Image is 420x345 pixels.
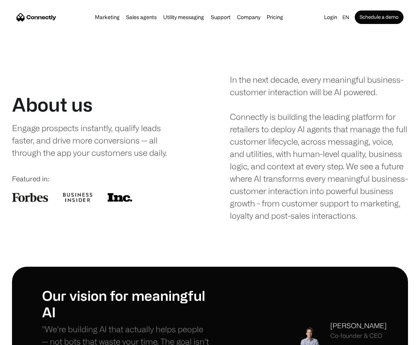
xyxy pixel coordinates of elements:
[230,73,408,222] div: In the next decade, every meaningful business-customer interaction will be AI powered. Connectly ...
[12,174,190,184] div: Featured in:
[161,14,206,20] a: Utility messaging
[264,14,285,20] a: Pricing
[12,122,181,159] div: Engage prospects instantly, qualify leads faster, and drive more conversions — all through the ap...
[339,12,355,22] div: en
[93,14,122,20] a: Marketing
[12,93,93,116] h1: About us
[16,12,56,23] a: home
[235,12,262,22] div: Company
[322,12,339,22] a: Login
[342,12,349,22] div: en
[15,332,45,342] ul: Language list
[237,12,260,22] div: Company
[124,14,159,20] a: Sales agents
[208,14,233,20] a: Support
[42,287,210,320] h1: Our vision for meaningful AI
[330,321,387,331] div: [PERSON_NAME]
[7,331,45,342] aside: Language selected: English
[355,10,403,24] a: Schedule a demo
[330,332,387,339] div: Co-founder & CEO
